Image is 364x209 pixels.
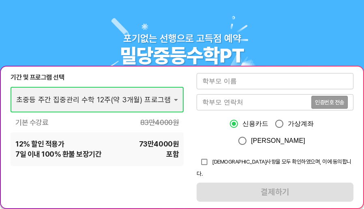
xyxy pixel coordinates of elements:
[197,94,311,110] input: 학부모 연락처를 입력해주세요
[197,73,353,89] input: 학부모 이름을 입력해주세요
[11,87,184,112] div: 초중등 주간 집중관리 수학 12주(약 3개월) 프로그램
[166,149,179,159] span: 포함
[123,32,241,44] div: 포기없는 선행으로 고득점 예약
[197,158,351,177] span: [DEMOGRAPHIC_DATA]사항을 모두 확인하였으며, 이에 동의합니다.
[139,139,179,149] span: 73만4000 원
[15,117,48,127] span: 기본 수강료
[120,44,244,68] div: 밀당중등수학PT
[11,73,184,82] div: 기간 및 프로그램 선택
[15,139,64,149] span: 12 % 할인 적용가
[242,119,269,129] span: 신용카드
[288,119,314,129] span: 가상계좌
[140,117,179,127] span: 83만4000 원
[15,149,101,159] span: 7 일 이내 100% 환불 보장기간
[251,136,305,146] span: [PERSON_NAME]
